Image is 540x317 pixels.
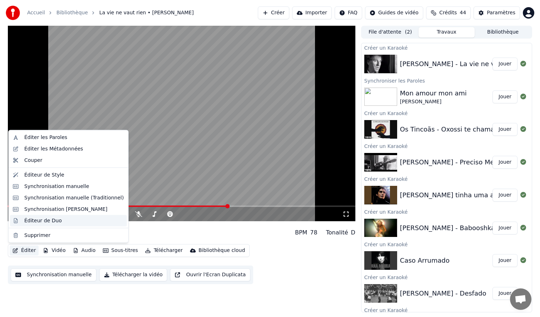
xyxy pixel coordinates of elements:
[510,288,531,310] div: Ouvrir le chat
[492,222,517,234] button: Jouer
[492,90,517,103] button: Jouer
[199,247,245,254] div: Bibliothèque cloud
[361,240,532,248] div: Créer un Karaoké
[419,27,475,38] button: Travaux
[326,228,348,237] div: Tonalité
[11,268,96,281] button: Synchronisation manuelle
[365,6,423,19] button: Guides de vidéo
[492,123,517,136] button: Jouer
[258,6,289,19] button: Créer
[27,9,45,16] a: Accueil
[400,256,450,266] div: Caso Arrumado
[24,157,42,164] div: Couper
[475,27,531,38] button: Bibliothèque
[400,190,510,200] div: [PERSON_NAME] tinha uma amiga
[8,224,75,234] div: La vie ne vaut rien
[292,6,332,19] button: Importer
[24,183,89,190] div: Synchronisation manuelle
[361,43,532,52] div: Créer un Karaoké
[492,189,517,202] button: Jouer
[100,246,141,256] button: Sous-titres
[24,205,107,213] div: Synchronisation [PERSON_NAME]
[400,98,467,105] div: [PERSON_NAME]
[56,9,88,16] a: Bibliothèque
[24,232,50,239] div: Supprimer
[405,29,412,36] span: ( 2 )
[474,6,520,19] button: Paramètres
[361,207,532,216] div: Créer un Karaoké
[400,288,486,298] div: [PERSON_NAME] - Desfado
[24,145,83,152] div: Éditer les Métadonnées
[492,58,517,70] button: Jouer
[492,254,517,267] button: Jouer
[361,306,532,314] div: Créer un Karaoké
[27,9,194,16] nav: breadcrumb
[70,246,99,256] button: Audio
[400,124,495,134] div: Os Tincoãs - Oxossi te chama
[487,9,515,16] div: Paramètres
[361,273,532,281] div: Créer un Karaoké
[99,268,167,281] button: Télécharger la vidéo
[142,246,185,256] button: Télécharger
[24,217,62,224] div: Éditeur de Duo
[40,246,68,256] button: Vidéo
[361,174,532,183] div: Créer un Karaoké
[460,9,466,16] span: 44
[295,228,307,237] div: BPM
[400,88,467,98] div: Mon amour mon ami
[6,6,20,20] img: youka
[439,9,457,16] span: Crédits
[400,59,520,69] div: [PERSON_NAME] - La vie ne vaut rien
[361,142,532,150] div: Créer un Karaoké
[24,194,124,201] div: Synchronisation manuelle (Traditionnel)
[361,109,532,117] div: Créer un Karaoké
[170,268,250,281] button: Ouvrir l'Ecran Duplicata
[400,223,495,233] div: [PERSON_NAME] - Babooshka
[99,9,194,16] span: La vie ne vaut rien • [PERSON_NAME]
[426,6,471,19] button: Crédits44
[10,246,39,256] button: Éditer
[351,228,355,237] div: D
[400,157,527,167] div: [PERSON_NAME] - Preciso Me Encontrar
[362,27,419,38] button: File d'attente
[492,156,517,169] button: Jouer
[492,287,517,300] button: Jouer
[24,134,67,141] div: Éditer les Paroles
[361,76,532,85] div: Synchroniser les Paroles
[8,234,75,241] div: [PERSON_NAME]
[335,6,362,19] button: FAQ
[310,228,317,237] div: 78
[24,171,64,178] div: Éditeur de Style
